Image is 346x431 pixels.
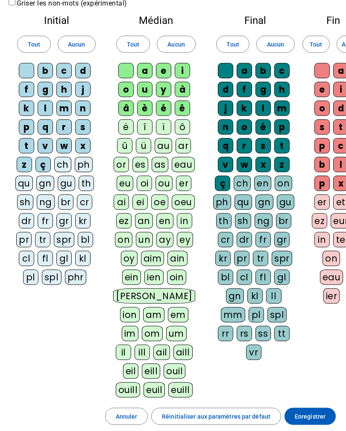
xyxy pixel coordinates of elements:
[114,157,129,172] div: or
[213,195,231,210] div: ph
[237,157,252,172] div: w
[116,411,138,422] span: Annuler
[16,232,32,248] div: pr
[237,270,252,285] div: cl
[116,36,150,53] button: Tout
[175,119,190,135] div: ô
[218,270,233,285] div: bl
[38,82,53,97] div: g
[123,364,139,379] div: eil
[58,195,73,210] div: br
[42,270,62,285] div: spl
[68,39,85,50] span: Aucun
[35,232,50,248] div: tr
[38,251,53,266] div: fl
[237,138,252,154] div: r
[237,326,252,341] div: rs
[215,251,231,266] div: kr
[75,82,91,97] div: j
[237,232,252,248] div: dr
[75,138,91,154] div: x
[167,270,187,285] div: oin
[118,119,134,135] div: ë
[19,138,34,154] div: t
[323,288,340,304] div: ier
[314,119,330,135] div: s
[218,138,233,154] div: q
[142,364,160,379] div: eill
[266,288,281,304] div: ll
[155,176,173,191] div: ou
[156,63,171,79] div: e
[137,82,152,97] div: u
[118,101,134,116] div: â
[295,411,325,422] span: Enregistrer
[168,382,192,398] div: euill
[14,15,99,26] h2: Initial
[38,213,53,229] div: fr
[136,232,153,248] div: un
[144,382,165,398] div: euil
[274,101,290,116] div: m
[218,101,233,116] div: j
[274,138,290,154] div: t
[155,138,172,154] div: au
[75,157,93,172] div: ph
[157,36,195,53] button: Aucun
[267,307,287,323] div: spl
[135,345,150,360] div: ill
[142,326,163,341] div: om
[221,307,245,323] div: mm
[166,326,187,341] div: um
[216,36,250,53] button: Tout
[255,326,271,341] div: ss
[255,213,273,229] div: ng
[255,195,273,210] div: gn
[274,119,290,135] div: p
[167,39,185,50] span: Aucun
[78,232,93,248] div: bl
[56,101,72,116] div: m
[255,119,271,135] div: é
[168,307,188,323] div: em
[56,138,72,154] div: w
[116,382,140,398] div: ouill
[254,176,271,191] div: en
[310,39,322,50] span: Tout
[17,195,33,210] div: sh
[28,39,40,50] span: Tout
[117,138,132,154] div: û
[173,345,193,360] div: aill
[17,157,32,172] div: z
[137,176,152,191] div: oi
[175,82,190,97] div: à
[216,213,232,229] div: th
[75,63,91,79] div: d
[156,119,171,135] div: ï
[314,232,330,248] div: in
[277,195,294,210] div: gu
[175,101,190,116] div: ê
[114,195,129,210] div: ai
[314,138,330,154] div: p
[267,39,284,50] span: Aucun
[56,119,72,135] div: r
[38,63,53,79] div: b
[218,232,233,248] div: cr
[175,63,190,79] div: i
[237,63,252,79] div: a
[113,15,199,26] h2: Médian
[255,157,271,172] div: x
[144,270,164,285] div: ien
[65,270,87,285] div: phr
[246,345,261,360] div: vr
[314,157,330,172] div: b
[176,138,191,154] div: ar
[235,213,251,229] div: sh
[156,101,171,116] div: é
[162,411,270,422] span: Réinitialiser aux paramètres par défaut
[105,408,148,425] button: Annuler
[38,138,53,154] div: v
[247,288,263,304] div: kl
[274,63,290,79] div: c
